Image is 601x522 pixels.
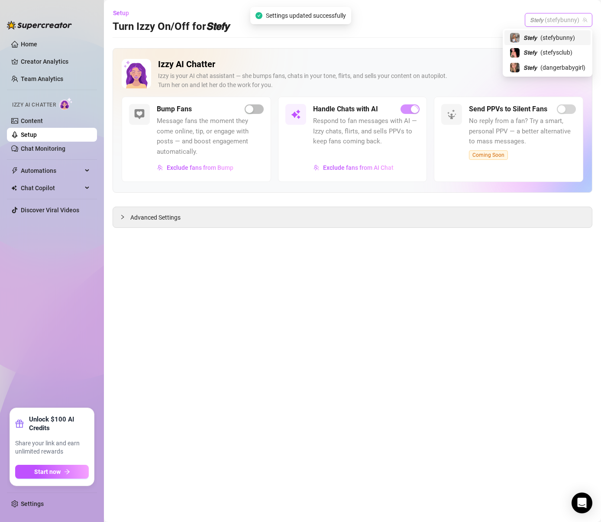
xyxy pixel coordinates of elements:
[21,164,82,178] span: Automations
[323,164,394,171] span: Exclude fans from AI Chat
[510,63,520,72] img: 𝙎𝙩𝙚𝙛𝙮 (@dangerbabygirl)
[313,116,420,147] span: Respond to fan messages with AI — Izzy chats, flirts, and sells PPVs to keep fans coming back.
[130,213,181,222] span: Advanced Settings
[313,161,394,175] button: Exclude fans from AI Chat
[266,11,346,20] span: Settings updated successfully
[313,104,378,114] h5: Handle Chats with AI
[510,48,520,58] img: 𝙎𝙩𝙚𝙛𝙮 (@stefysclub)
[15,419,24,428] span: gift
[157,165,163,171] img: svg%3e
[12,101,56,109] span: Izzy AI Chatter
[21,117,43,124] a: Content
[113,10,129,16] span: Setup
[157,116,264,157] span: Message fans the moment they come online, tip, or engage with posts — and boost engagement automa...
[255,12,262,19] span: check-circle
[113,6,136,20] button: Setup
[15,465,89,479] button: Start nowarrow-right
[523,33,537,42] span: 𝙎𝙩𝙚𝙛𝙮
[122,59,151,88] img: Izzy AI Chatter
[134,109,145,120] img: svg%3e
[21,207,79,214] a: Discover Viral Videos
[120,214,125,220] span: collapsed
[157,161,234,175] button: Exclude fans from Bump
[120,212,130,222] div: collapsed
[530,13,587,26] span: 𝙎𝙩𝙚𝙛𝙮 (stefybunny)
[11,167,18,174] span: thunderbolt
[510,33,520,42] img: 𝙎𝙩𝙚𝙛𝙮 (@stefybunny)
[158,71,556,90] div: Izzy is your AI chat assistant — she bumps fans, chats in your tone, flirts, and sells your conte...
[59,97,73,110] img: AI Chatter
[21,41,37,48] a: Home
[523,48,537,57] span: 𝙎𝙩𝙚𝙛𝙮
[21,55,90,68] a: Creator Analytics
[34,468,61,475] span: Start now
[64,469,70,475] span: arrow-right
[540,48,572,57] span: ( stefysclub )
[11,185,17,191] img: Chat Copilot
[7,21,72,29] img: logo-BBDzfeDw.svg
[540,63,585,72] span: ( dangerbabygirl )
[15,439,89,456] span: Share your link and earn unlimited rewards
[412,106,418,112] span: loading
[291,109,301,120] img: svg%3e
[313,165,320,171] img: svg%3e
[540,33,575,42] span: ( stefybunny )
[469,104,547,114] h5: Send PPVs to Silent Fans
[523,63,537,72] span: 𝙎𝙩𝙚𝙛𝙮
[158,59,556,70] h2: Izzy AI Chatter
[157,104,192,114] h5: Bump Fans
[21,75,63,82] a: Team Analytics
[582,17,588,23] span: team
[167,164,233,171] span: Exclude fans from Bump
[21,500,44,507] a: Settings
[21,181,82,195] span: Chat Copilot
[29,415,89,432] strong: Unlock $100 AI Credits
[113,20,229,34] h3: Turn Izzy On/Off for 𝙎𝙩𝙚𝙛𝙮
[21,131,37,138] a: Setup
[469,150,508,160] span: Coming Soon
[572,493,592,513] div: Open Intercom Messenger
[469,116,576,147] span: No reply from a fan? Try a smart, personal PPV — a better alternative to mass messages.
[446,109,457,120] img: svg%3e
[21,145,65,152] a: Chat Monitoring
